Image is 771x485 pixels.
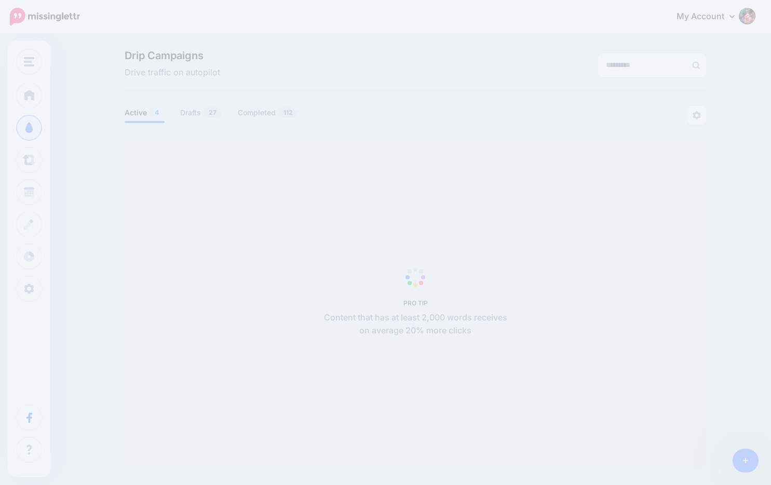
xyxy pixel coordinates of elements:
span: Drip Campaigns [125,50,220,61]
img: menu.png [24,57,34,66]
p: Content that has at least 2,000 words receives on average 20% more clicks [318,311,513,338]
span: 27 [204,107,222,117]
img: settings-grey.png [693,111,701,119]
span: 4 [150,107,164,117]
span: 112 [278,107,298,117]
a: My Account [666,4,755,30]
a: Active4 [125,106,165,119]
span: Drive traffic on autopilot [125,66,220,79]
a: Completed112 [238,106,299,119]
img: Missinglettr [10,8,80,25]
h5: PRO TIP [318,299,513,307]
img: search-grey-6.png [692,61,700,69]
a: Drafts27 [180,106,222,119]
